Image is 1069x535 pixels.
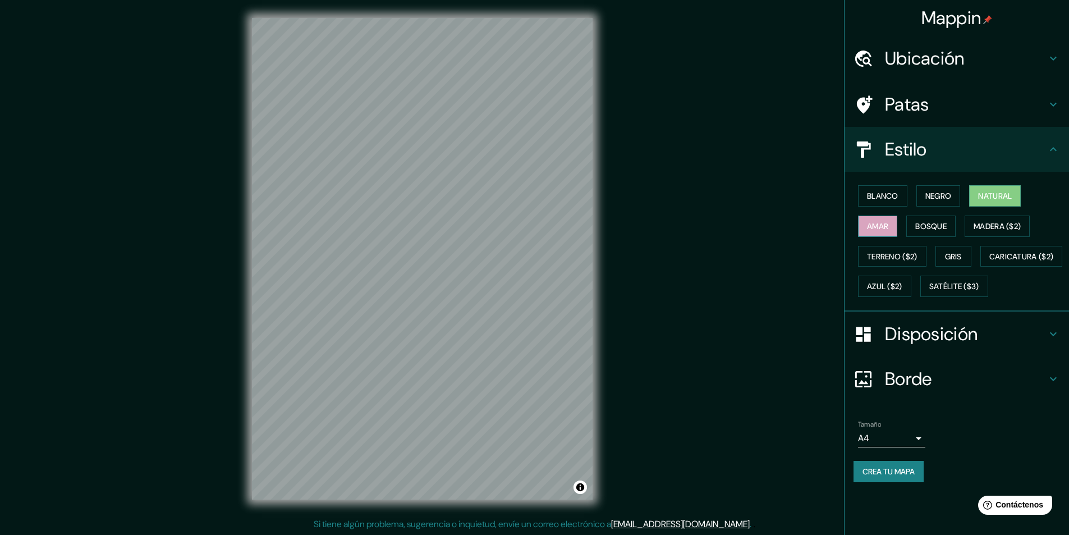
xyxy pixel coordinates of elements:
[858,216,897,237] button: Amar
[915,221,947,231] font: Bosque
[885,93,929,116] font: Patas
[611,518,750,530] a: [EMAIL_ADDRESS][DOMAIN_NAME]
[867,252,917,262] font: Terreno ($2)
[965,216,1030,237] button: Madera ($2)
[921,6,981,30] font: Mappin
[980,246,1063,267] button: Caricatura ($2)
[252,18,593,500] canvas: Mapa
[862,467,915,477] font: Crea tu mapa
[925,191,952,201] font: Negro
[885,47,965,70] font: Ubicación
[845,82,1069,127] div: Patas
[885,138,927,161] font: Estilo
[858,246,926,267] button: Terreno ($2)
[867,282,902,292] font: Azul ($2)
[935,246,971,267] button: Gris
[906,216,956,237] button: Bosque
[845,36,1069,81] div: Ubicación
[969,185,1021,207] button: Natural
[854,461,924,482] button: Crea tu mapa
[750,518,751,530] font: .
[974,221,1021,231] font: Madera ($2)
[753,518,755,530] font: .
[751,518,753,530] font: .
[978,191,1012,201] font: Natural
[867,221,888,231] font: Amar
[989,252,1054,262] font: Caricatura ($2)
[916,185,961,207] button: Negro
[885,322,978,346] font: Disposición
[314,518,611,530] font: Si tiene algún problema, sugerencia o inquietud, envíe un correo electrónico a
[983,15,992,24] img: pin-icon.png
[969,491,1057,523] iframe: Lanzador de widgets de ayuda
[845,127,1069,172] div: Estilo
[858,429,925,447] div: A4
[574,481,587,494] button: Activar o desactivar atribución
[858,420,881,429] font: Tamaño
[845,312,1069,356] div: Disposición
[929,282,979,292] font: Satélite ($3)
[858,185,907,207] button: Blanco
[920,276,988,297] button: Satélite ($3)
[845,356,1069,401] div: Borde
[858,432,869,444] font: A4
[885,367,932,391] font: Borde
[867,191,898,201] font: Blanco
[945,252,962,262] font: Gris
[858,276,911,297] button: Azul ($2)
